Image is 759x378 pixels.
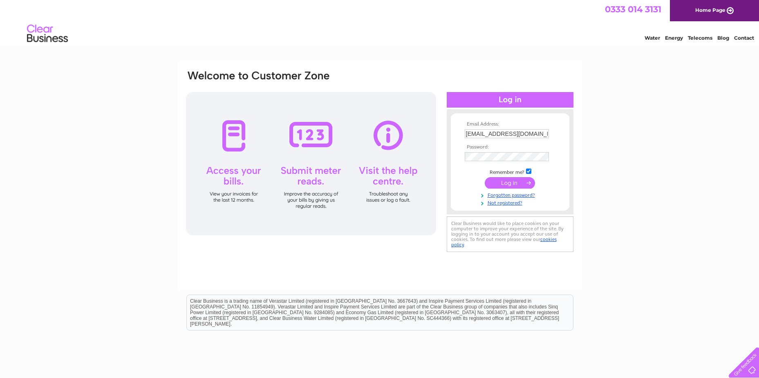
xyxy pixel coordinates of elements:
[465,198,557,206] a: Not registered?
[605,4,661,14] a: 0333 014 3131
[465,191,557,198] a: Forgotten password?
[187,4,573,40] div: Clear Business is a trading name of Verastar Limited (registered in [GEOGRAPHIC_DATA] No. 3667643...
[451,236,557,248] a: cookies policy
[463,122,557,127] th: Email Address:
[645,35,660,41] a: Water
[27,21,68,46] img: logo.png
[688,35,712,41] a: Telecoms
[463,144,557,150] th: Password:
[447,216,573,252] div: Clear Business would like to place cookies on your computer to improve your experience of the sit...
[734,35,754,41] a: Contact
[463,167,557,175] td: Remember me?
[717,35,729,41] a: Blog
[485,177,535,189] input: Submit
[665,35,683,41] a: Energy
